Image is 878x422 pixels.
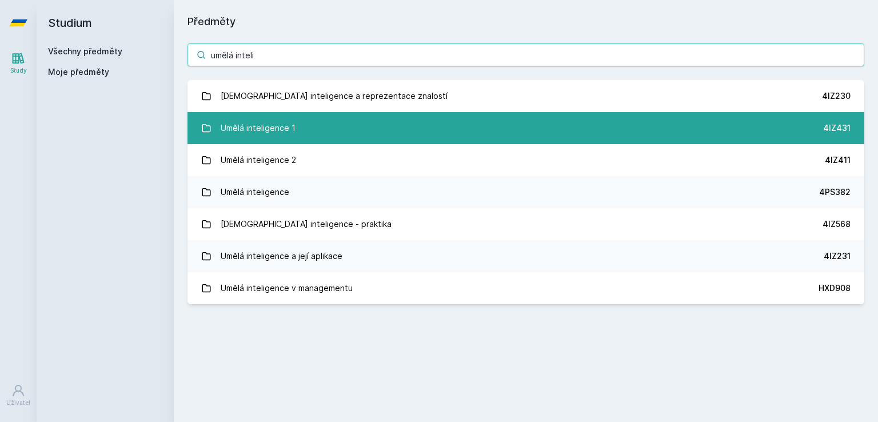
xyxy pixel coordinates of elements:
[187,144,864,176] a: Umělá inteligence 2 4IZ411
[48,66,109,78] span: Moje předměty
[187,112,864,144] a: Umělá inteligence 1 4IZ431
[221,181,289,204] div: Umělá inteligence
[221,213,392,236] div: [DEMOGRAPHIC_DATA] inteligence - praktika
[221,117,296,140] div: Umělá inteligence 1
[221,85,448,108] div: [DEMOGRAPHIC_DATA] inteligence a reprezentace znalostí
[187,14,864,30] h1: Předměty
[221,245,342,268] div: Umělá inteligence a její aplikace
[824,250,851,262] div: 4IZ231
[187,176,864,208] a: Umělá inteligence 4PS382
[2,46,34,81] a: Study
[823,122,851,134] div: 4IZ431
[187,43,864,66] input: Název nebo ident předmětu…
[187,208,864,240] a: [DEMOGRAPHIC_DATA] inteligence - praktika 4IZ568
[822,90,851,102] div: 4IZ230
[823,218,851,230] div: 4IZ568
[6,399,30,407] div: Uživatel
[819,186,851,198] div: 4PS382
[48,46,122,56] a: Všechny předměty
[10,66,27,75] div: Study
[2,378,34,413] a: Uživatel
[221,277,353,300] div: Umělá inteligence v managementu
[187,272,864,304] a: Umělá inteligence v managementu HXD908
[187,240,864,272] a: Umělá inteligence a její aplikace 4IZ231
[825,154,851,166] div: 4IZ411
[819,282,851,294] div: HXD908
[221,149,296,172] div: Umělá inteligence 2
[187,80,864,112] a: [DEMOGRAPHIC_DATA] inteligence a reprezentace znalostí 4IZ230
